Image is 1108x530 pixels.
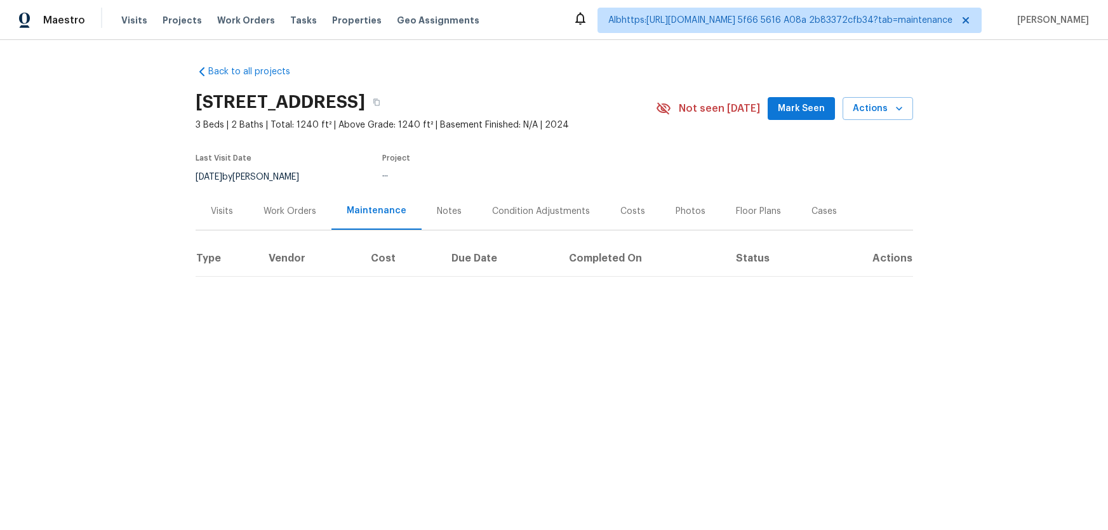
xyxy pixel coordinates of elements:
[382,154,410,162] span: Project
[332,14,382,27] span: Properties
[822,241,913,277] th: Actions
[43,14,85,27] span: Maestro
[676,205,705,218] div: Photos
[196,241,259,277] th: Type
[196,154,251,162] span: Last Visit Date
[843,97,913,121] button: Actions
[736,205,781,218] div: Floor Plans
[211,205,233,218] div: Visits
[361,241,441,277] th: Cost
[163,14,202,27] span: Projects
[620,205,645,218] div: Costs
[441,241,559,277] th: Due Date
[559,241,725,277] th: Completed On
[217,14,275,27] span: Work Orders
[196,173,222,182] span: [DATE]
[258,241,361,277] th: Vendor
[679,102,760,115] span: Not seen [DATE]
[196,169,314,185] div: by [PERSON_NAME]
[196,119,656,131] span: 3 Beds | 2 Baths | Total: 1240 ft² | Above Grade: 1240 ft² | Basement Finished: N/A | 2024
[778,101,825,117] span: Mark Seen
[397,14,479,27] span: Geo Assignments
[196,96,365,109] h2: [STREET_ADDRESS]
[264,205,316,218] div: Work Orders
[853,101,903,117] span: Actions
[196,65,317,78] a: Back to all projects
[437,205,462,218] div: Notes
[290,16,317,25] span: Tasks
[726,241,822,277] th: Status
[1012,14,1089,27] span: [PERSON_NAME]
[382,169,626,178] div: ...
[121,14,147,27] span: Visits
[768,97,835,121] button: Mark Seen
[347,204,406,217] div: Maintenance
[365,91,388,114] button: Copy Address
[608,14,952,27] span: Albhttps:[URL][DOMAIN_NAME] 5f66 5616 A08a 2b83372cfb34?tab=maintenance
[811,205,837,218] div: Cases
[492,205,590,218] div: Condition Adjustments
